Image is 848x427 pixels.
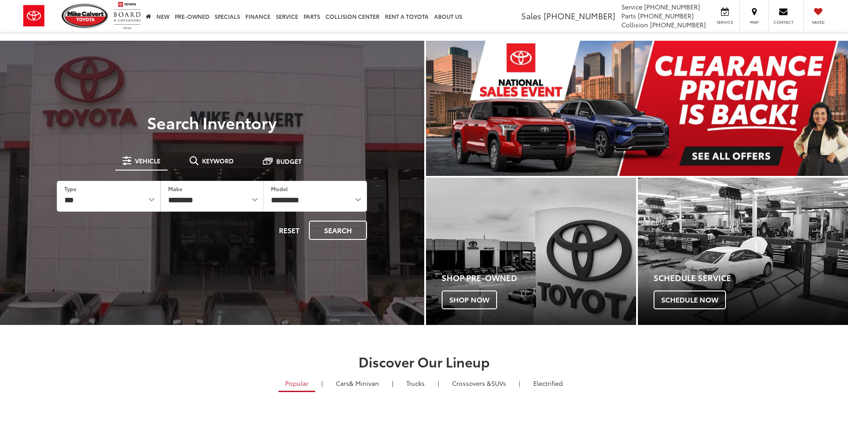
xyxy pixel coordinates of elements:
[654,290,726,309] span: Schedule Now
[638,178,848,325] a: Schedule Service Schedule Now
[744,19,764,25] span: Map
[202,158,234,164] span: Keyword
[349,379,379,388] span: & Minivan
[319,379,325,388] li: |
[168,185,182,192] label: Make
[276,158,302,164] span: Budget
[426,178,636,325] div: Toyota
[400,376,431,391] a: Trucks
[808,19,828,25] span: Saved
[452,379,491,388] span: Crossovers &
[278,376,315,392] a: Popular
[773,19,793,25] span: Contact
[527,376,570,391] a: Electrified
[64,185,76,192] label: Type
[426,178,636,325] a: Shop Pre-Owned Shop Now
[650,20,706,29] span: [PHONE_NUMBER]
[442,273,636,282] h4: Shop Pre-Owned
[329,376,386,391] a: Cars
[62,4,109,28] img: Mike Calvert Toyota
[621,11,636,20] span: Parts
[621,2,642,11] span: Service
[435,379,441,388] li: |
[271,185,288,192] label: Model
[442,290,497,309] span: Shop Now
[135,158,160,164] span: Vehicle
[638,11,694,20] span: [PHONE_NUMBER]
[309,221,367,240] button: Search
[271,221,307,240] button: Reset
[638,178,848,325] div: Toyota
[544,10,615,21] span: [PHONE_NUMBER]
[38,113,387,131] h3: Search Inventory
[390,379,396,388] li: |
[715,19,735,25] span: Service
[109,354,739,369] h2: Discover Our Lineup
[521,10,541,21] span: Sales
[621,20,648,29] span: Collision
[644,2,700,11] span: [PHONE_NUMBER]
[445,376,513,391] a: SUVs
[654,273,848,282] h4: Schedule Service
[517,379,523,388] li: |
